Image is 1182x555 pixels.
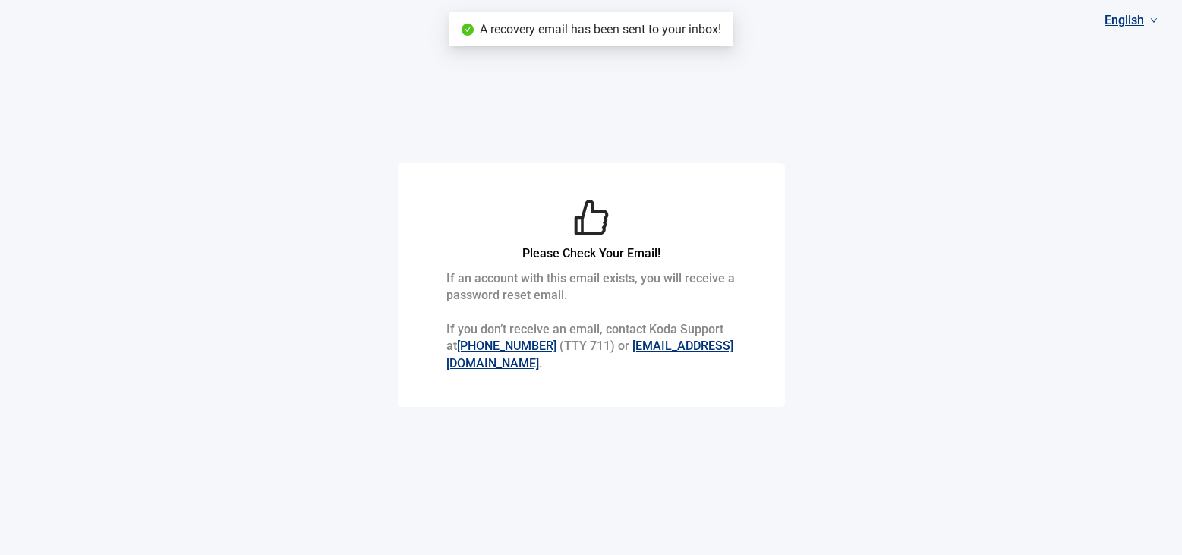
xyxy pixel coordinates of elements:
[572,198,610,236] span: like
[446,244,736,263] h2: Please Check Your Email!
[446,339,733,370] a: [EMAIL_ADDRESS][DOMAIN_NAME]
[446,270,736,372] h3: If an account with this email exists, you will receive a password reset email. If you don’t recei...
[457,339,556,353] a: [PHONE_NUMBER]
[1098,8,1164,33] a: Current language: English
[462,24,474,36] span: check-circle
[480,22,721,36] span: A recovery email has been sent to your inbox!
[1150,17,1158,24] span: down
